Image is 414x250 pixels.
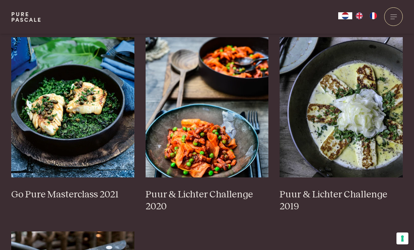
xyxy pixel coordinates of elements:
h3: Puur & Lichter Challenge 2020 [146,189,269,213]
img: Puur &#038; Lichter Challenge 2019 [280,37,403,177]
img: Puur &#038; Lichter Challenge 2020 [146,37,269,177]
img: Go Pure Masterclass 2021 [11,37,134,177]
h3: Go Pure Masterclass 2021 [11,189,134,201]
a: PurePascale [11,11,42,22]
a: NL [338,12,352,19]
ul: Language list [352,12,380,19]
aside: Language selected: Nederlands [338,12,380,19]
a: Go Pure Masterclass 2021 Go Pure Masterclass 2021 [11,37,134,201]
button: Uw voorkeuren voor toestemming voor trackingtechnologieën [396,232,408,244]
a: Puur &#038; Lichter Challenge 2019 Puur & Lichter Challenge 2019 [280,37,403,213]
h3: Puur & Lichter Challenge 2019 [280,189,403,213]
a: EN [352,12,366,19]
div: Language [338,12,352,19]
a: Puur &#038; Lichter Challenge 2020 Puur & Lichter Challenge 2020 [146,37,269,213]
a: FR [366,12,380,19]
